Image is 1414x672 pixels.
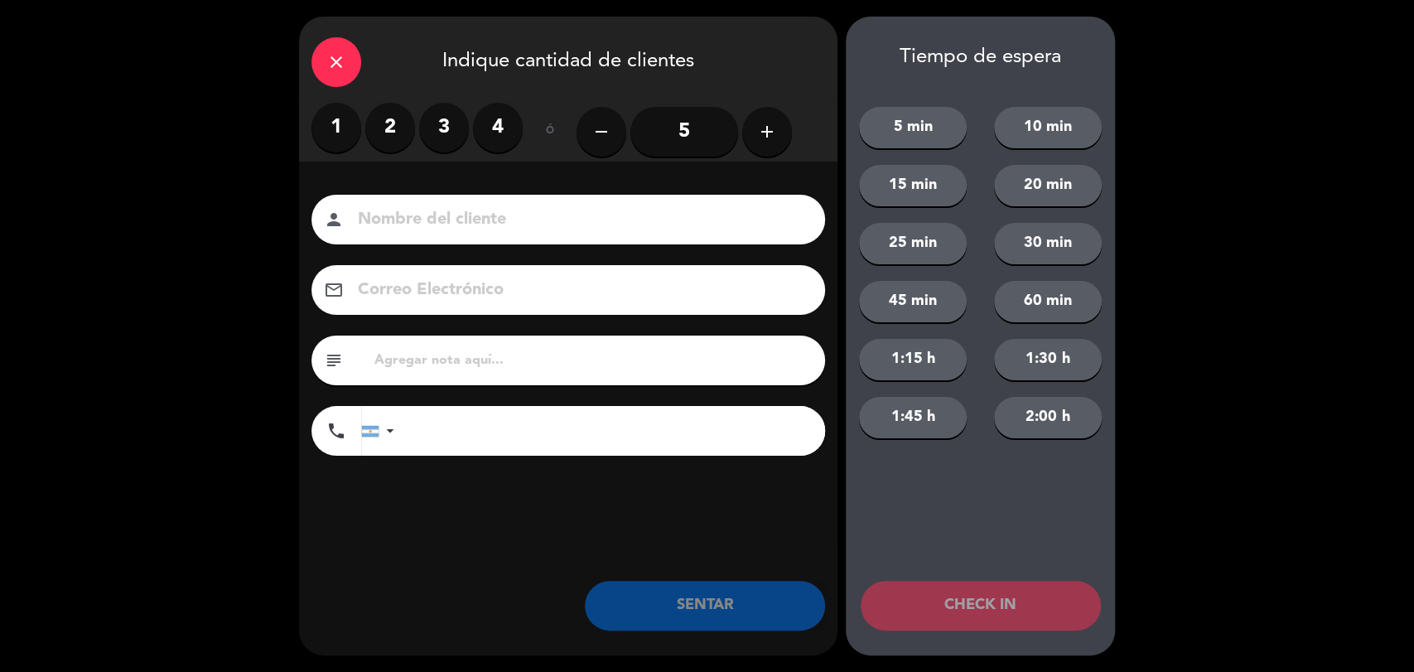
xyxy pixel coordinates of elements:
div: Indique cantidad de clientes [299,17,837,103]
i: person [324,210,344,230]
i: subject [324,351,344,370]
button: SENTAR [585,581,825,631]
label: 1 [311,103,361,152]
input: Correo Electrónico [356,276,804,305]
label: 3 [419,103,469,152]
button: 60 min [994,281,1102,322]
button: 30 min [994,223,1102,264]
i: close [326,52,346,72]
i: email [324,280,344,300]
input: Agregar nota aquí... [373,349,813,372]
label: 4 [473,103,523,152]
button: 10 min [994,107,1102,148]
button: 45 min [859,281,967,322]
button: 1:30 h [994,339,1102,380]
i: remove [591,122,611,142]
button: 5 min [859,107,967,148]
button: remove [577,107,626,157]
button: 1:15 h [859,339,967,380]
button: 20 min [994,165,1102,206]
button: 2:00 h [994,397,1102,438]
input: Nombre del cliente [356,205,804,234]
label: 2 [365,103,415,152]
i: add [757,122,777,142]
button: 25 min [859,223,967,264]
div: Tiempo de espera [846,46,1115,70]
i: phone [326,421,346,441]
button: CHECK IN [861,581,1101,631]
button: add [742,107,792,157]
div: ó [523,103,577,161]
button: 15 min [859,165,967,206]
button: 1:45 h [859,397,967,438]
div: Argentina: +54 [362,407,400,455]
